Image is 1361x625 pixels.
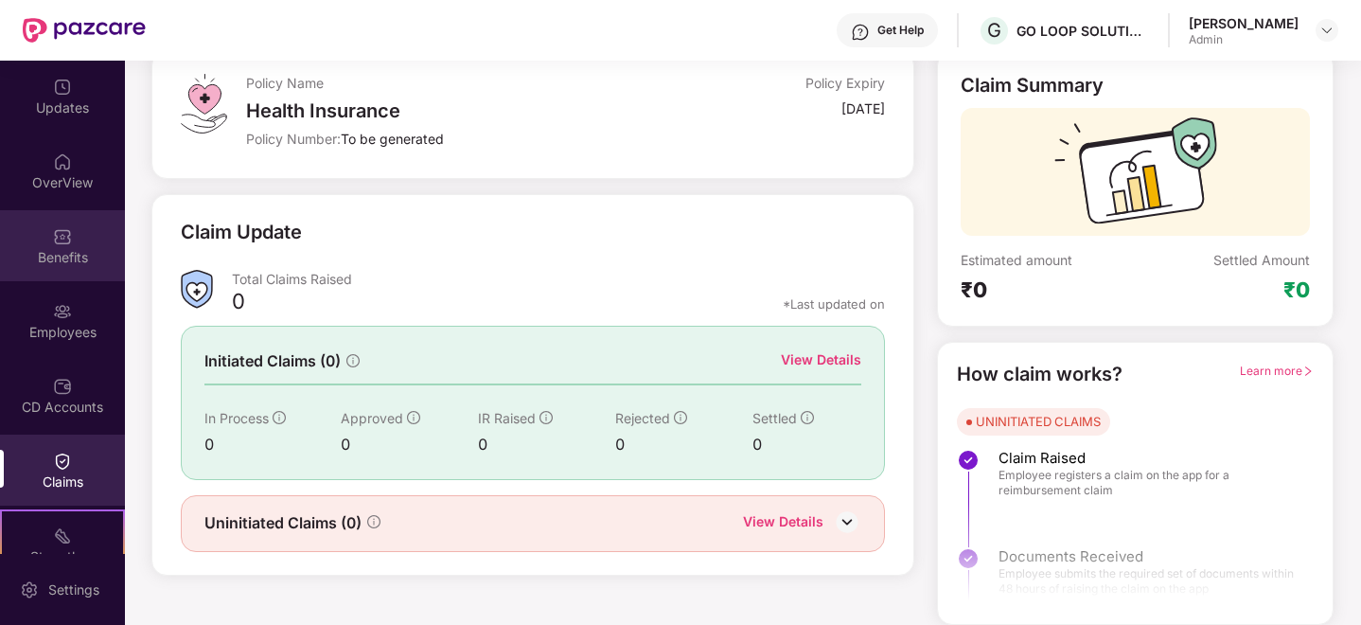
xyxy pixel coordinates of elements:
[346,354,360,367] span: info-circle
[53,377,72,396] img: svg+xml;base64,PHN2ZyBpZD0iQ0RfQWNjb3VudHMiIGRhdGEtbmFtZT0iQ0QgQWNjb3VudHMiIHhtbG5zPSJodHRwOi8vd3...
[1302,366,1314,377] span: right
[615,410,670,426] span: Rejected
[1054,117,1217,236] img: svg+xml;base64,PHN2ZyB3aWR0aD0iMTcyIiBoZWlnaHQ9IjExMyIgdmlld0JveD0iMCAwIDE3MiAxMTMiIGZpbGw9Im5vbm...
[1189,14,1299,32] div: [PERSON_NAME]
[1016,22,1149,40] div: GO LOOP SOLUTIONS PRIVATE LIMITED
[53,527,72,545] img: svg+xml;base64,PHN2ZyB4bWxucz0iaHR0cDovL3d3dy53My5vcmcvMjAwMC9zdmciIHdpZHRoPSIyMSIgaGVpZ2h0PSIyMC...
[1240,364,1314,378] span: Learn more
[999,449,1295,468] span: Claim Raised
[976,412,1101,431] div: UNINITIATED CLAIMS
[805,74,885,92] div: Policy Expiry
[743,511,823,536] div: View Details
[204,349,341,373] span: Initiated Claims (0)
[20,580,39,599] img: svg+xml;base64,PHN2ZyBpZD0iU2V0dGluZy0yMHgyMCIgeG1sbnM9Imh0dHA6Ly93d3cudzMub3JnLzIwMDAvc3ZnIiB3aW...
[539,411,553,424] span: info-circle
[961,277,1136,303] div: ₹0
[999,468,1295,498] span: Employee registers a claim on the app for a reimbursement claim
[367,515,380,528] span: info-circle
[1319,23,1334,38] img: svg+xml;base64,PHN2ZyBpZD0iRHJvcGRvd24tMzJ4MzIiIHhtbG5zPSJodHRwOi8vd3d3LnczLm9yZy8yMDAwL3N2ZyIgd2...
[801,411,814,424] span: info-circle
[615,433,752,456] div: 0
[181,74,227,134] img: svg+xml;base64,PHN2ZyB4bWxucz0iaHR0cDovL3d3dy53My5vcmcvMjAwMC9zdmciIHdpZHRoPSI0OS4zMiIgaGVpZ2h0PS...
[273,411,286,424] span: info-circle
[961,74,1104,97] div: Claim Summary
[478,410,536,426] span: IR Raised
[181,218,302,247] div: Claim Update
[851,23,870,42] img: svg+xml;base64,PHN2ZyBpZD0iSGVscC0zMngzMiIgeG1sbnM9Imh0dHA6Ly93d3cudzMub3JnLzIwMDAvc3ZnIiB3aWR0aD...
[246,99,672,122] div: Health Insurance
[232,288,245,320] div: 0
[204,433,342,456] div: 0
[246,130,672,148] div: Policy Number:
[204,410,269,426] span: In Process
[53,78,72,97] img: svg+xml;base64,PHN2ZyBpZD0iVXBkYXRlZCIgeG1sbnM9Imh0dHA6Ly93d3cudzMub3JnLzIwMDAvc3ZnIiB3aWR0aD0iMj...
[232,270,886,288] div: Total Claims Raised
[961,251,1136,269] div: Estimated amount
[833,508,861,536] img: DownIcon
[783,295,885,312] div: *Last updated on
[23,18,146,43] img: New Pazcare Logo
[53,302,72,321] img: svg+xml;base64,PHN2ZyBpZD0iRW1wbG95ZWVzIiB4bWxucz0iaHR0cDovL3d3dy53My5vcmcvMjAwMC9zdmciIHdpZHRoPS...
[246,74,672,92] div: Policy Name
[877,23,924,38] div: Get Help
[2,547,123,566] div: Stepathon
[53,152,72,171] img: svg+xml;base64,PHN2ZyBpZD0iSG9tZSIgeG1sbnM9Imh0dHA6Ly93d3cudzMub3JnLzIwMDAvc3ZnIiB3aWR0aD0iMjAiIG...
[752,410,797,426] span: Settled
[674,411,687,424] span: info-circle
[781,349,861,370] div: View Details
[181,270,213,309] img: ClaimsSummaryIcon
[204,511,362,535] span: Uninitiated Claims (0)
[1213,251,1310,269] div: Settled Amount
[407,411,420,424] span: info-circle
[53,452,72,471] img: svg+xml;base64,PHN2ZyBpZD0iQ2xhaW0iIHhtbG5zPSJodHRwOi8vd3d3LnczLm9yZy8yMDAwL3N2ZyIgd2lkdGg9IjIwIi...
[478,433,615,456] div: 0
[957,360,1122,389] div: How claim works?
[987,19,1001,42] span: G
[1283,277,1310,303] div: ₹0
[1189,32,1299,47] div: Admin
[957,449,980,472] img: svg+xml;base64,PHN2ZyBpZD0iU3RlcC1Eb25lLTMyeDMyIiB4bWxucz0iaHR0cDovL3d3dy53My5vcmcvMjAwMC9zdmciIH...
[752,433,862,456] div: 0
[341,433,478,456] div: 0
[841,99,885,117] div: [DATE]
[43,580,105,599] div: Settings
[341,131,444,147] span: To be generated
[341,410,403,426] span: Approved
[53,227,72,246] img: svg+xml;base64,PHN2ZyBpZD0iQmVuZWZpdHMiIHhtbG5zPSJodHRwOi8vd3d3LnczLm9yZy8yMDAwL3N2ZyIgd2lkdGg9Ij...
